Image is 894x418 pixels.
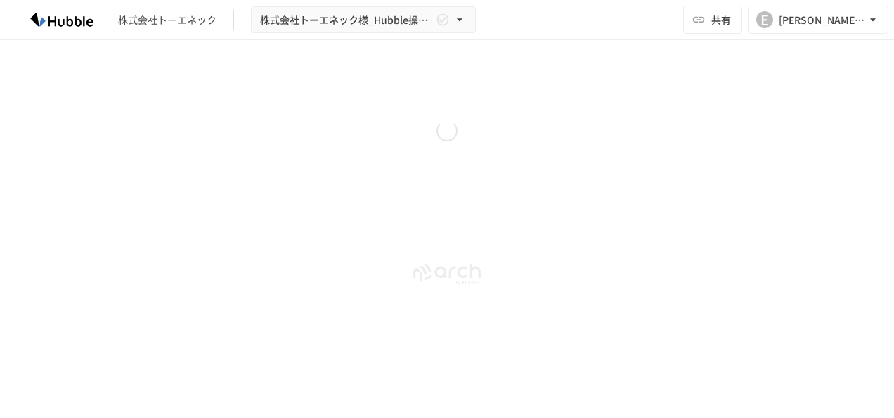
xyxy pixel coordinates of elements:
[118,13,216,27] div: 株式会社トーエネック
[683,6,742,34] button: 共有
[779,11,866,29] div: [PERSON_NAME][EMAIL_ADDRESS][DOMAIN_NAME]
[748,6,888,34] button: E[PERSON_NAME][EMAIL_ADDRESS][DOMAIN_NAME]
[260,11,433,29] span: 株式会社トーエネック様_Hubble操作説明資料
[17,8,107,31] img: HzDRNkGCf7KYO4GfwKnzITak6oVsp5RHeZBEM1dQFiQ
[756,11,773,28] div: E
[711,12,731,27] span: 共有
[251,6,476,34] button: 株式会社トーエネック様_Hubble操作説明資料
